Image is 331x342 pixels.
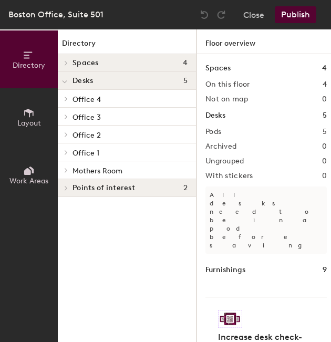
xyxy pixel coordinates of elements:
[205,186,327,254] p: All desks need to be in a pod before saving
[205,157,244,165] h2: Ungrouped
[322,142,327,151] h2: 0
[199,9,210,20] img: Undo
[183,184,188,192] span: 2
[322,95,327,103] h2: 0
[73,113,101,122] span: Office 3
[205,80,250,89] h2: On this floor
[73,95,101,104] span: Office 4
[216,9,226,20] img: Redo
[205,172,253,180] h2: With stickers
[205,110,225,121] h1: Desks
[322,157,327,165] h2: 0
[205,264,245,276] h1: Furnishings
[218,310,242,328] img: Sticker logo
[322,172,327,180] h2: 0
[323,264,327,276] h1: 9
[323,80,327,89] h2: 4
[205,63,231,74] h1: Spaces
[73,184,135,192] span: Points of interest
[205,128,221,136] h2: Pods
[9,177,48,185] span: Work Areas
[183,77,188,85] span: 5
[322,63,327,74] h1: 4
[323,110,327,121] h1: 5
[205,95,248,103] h2: Not on map
[205,142,236,151] h2: Archived
[73,149,99,158] span: Office 1
[275,6,316,23] button: Publish
[17,119,41,128] span: Layout
[73,59,99,67] span: Spaces
[73,77,93,85] span: Desks
[323,128,327,136] h2: 5
[58,38,196,54] h1: Directory
[73,131,101,140] span: Office 2
[183,59,188,67] span: 4
[243,6,264,23] button: Close
[13,61,45,70] span: Directory
[73,167,122,175] span: Mothers Room
[8,8,104,21] div: Boston Office, Suite 501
